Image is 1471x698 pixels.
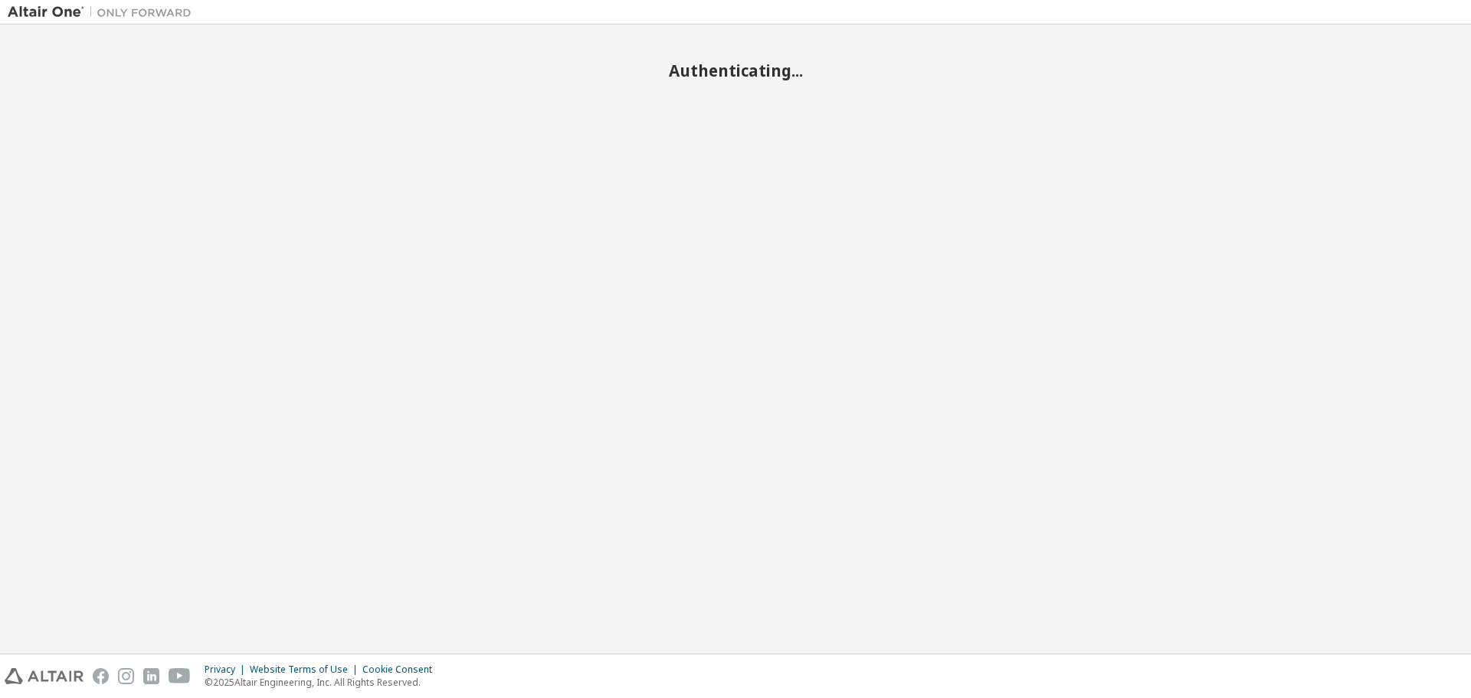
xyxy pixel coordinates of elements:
p: © 2025 Altair Engineering, Inc. All Rights Reserved. [205,676,441,689]
img: instagram.svg [118,668,134,684]
img: youtube.svg [169,668,191,684]
img: facebook.svg [93,668,109,684]
img: altair_logo.svg [5,668,84,684]
div: Website Terms of Use [250,664,362,676]
img: Altair One [8,5,199,20]
img: linkedin.svg [143,668,159,684]
h2: Authenticating... [8,61,1463,80]
div: Privacy [205,664,250,676]
div: Cookie Consent [362,664,441,676]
